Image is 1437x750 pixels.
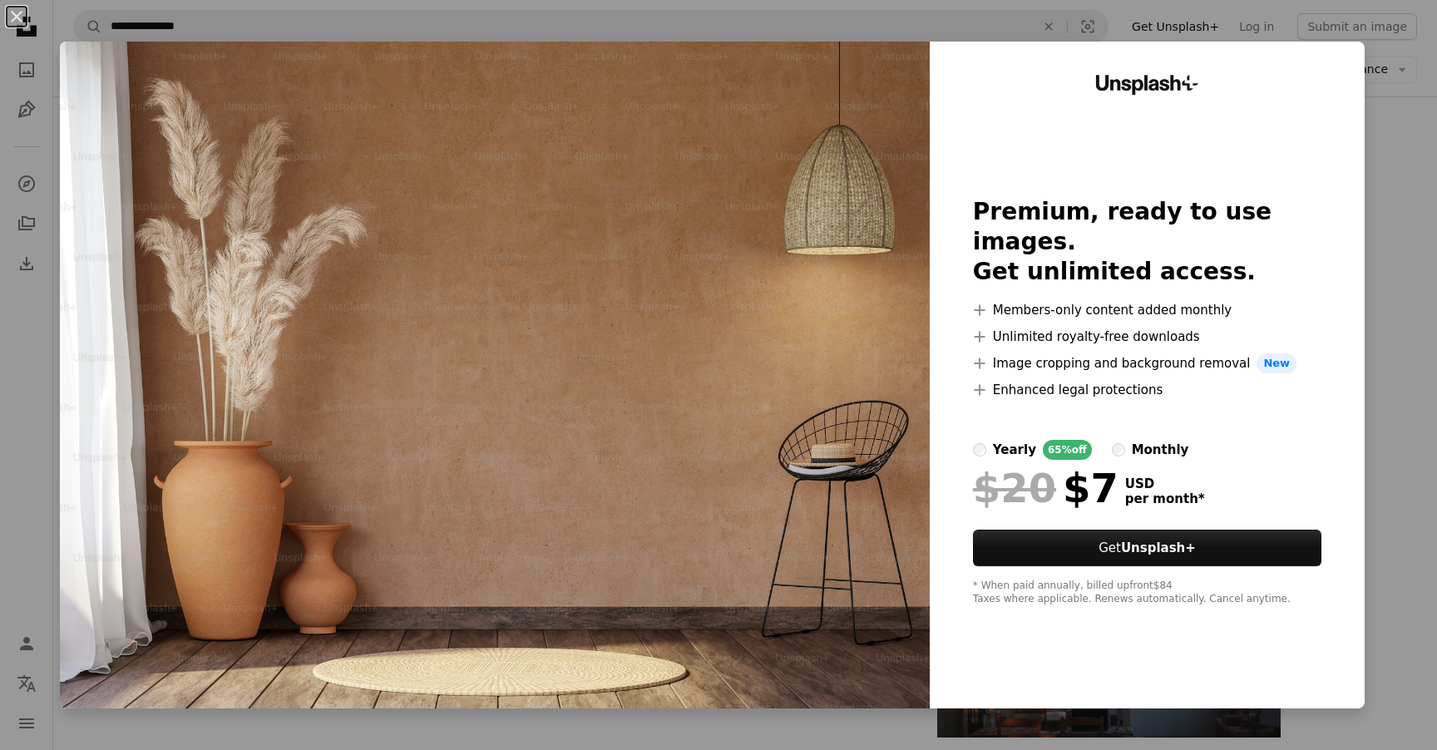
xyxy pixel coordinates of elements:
[973,530,1321,566] button: GetUnsplash+
[973,466,1056,510] span: $20
[1132,440,1189,460] div: monthly
[973,300,1321,320] li: Members-only content added monthly
[973,380,1321,400] li: Enhanced legal protections
[973,353,1321,373] li: Image cropping and background removal
[973,327,1321,347] li: Unlimited royalty-free downloads
[1125,476,1205,491] span: USD
[1121,540,1196,555] strong: Unsplash+
[1112,443,1125,456] input: monthly
[1125,491,1205,506] span: per month *
[973,466,1118,510] div: $7
[973,580,1321,606] div: * When paid annually, billed upfront $84 Taxes where applicable. Renews automatically. Cancel any...
[973,197,1321,287] h2: Premium, ready to use images. Get unlimited access.
[973,443,986,456] input: yearly65%off
[1043,440,1092,460] div: 65% off
[1257,353,1296,373] span: New
[993,440,1036,460] div: yearly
